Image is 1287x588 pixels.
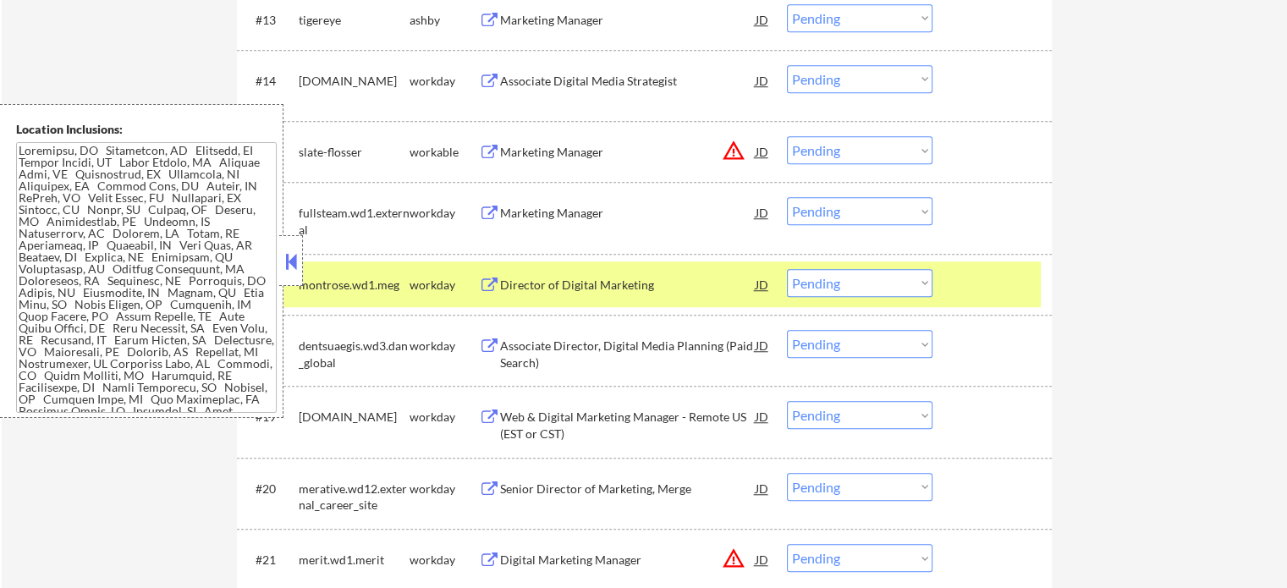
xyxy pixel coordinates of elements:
div: #21 [256,552,285,569]
div: JD [754,65,771,96]
div: ashby [410,12,479,29]
div: #14 [256,73,285,90]
div: Associate Digital Media Strategist [500,73,756,90]
div: Director of Digital Marketing [500,277,756,294]
div: [DOMAIN_NAME] [299,73,410,90]
div: Digital Marketing Manager [500,552,756,569]
div: Senior Director of Marketing, Merge [500,481,756,497]
div: JD [754,330,771,360]
div: dentsuaegis.wd3.dan_global [299,338,410,371]
div: [DOMAIN_NAME] [299,409,410,426]
div: tigereye [299,12,410,29]
div: Marketing Manager [500,12,756,29]
div: JD [754,136,771,167]
div: workday [410,338,479,354]
div: JD [754,473,771,503]
div: JD [754,401,771,431]
div: #13 [256,12,285,29]
div: fullsteam.wd1.external [299,205,410,238]
button: warning_amber [722,139,745,162]
div: #20 [256,481,285,497]
div: montrose.wd1.meg [299,277,410,294]
div: workday [410,481,479,497]
div: JD [754,197,771,228]
div: Associate Director, Digital Media Planning (Paid Search) [500,338,756,371]
div: workday [410,409,479,426]
div: Location Inclusions: [16,121,277,138]
div: JD [754,4,771,35]
div: JD [754,544,771,574]
div: Marketing Manager [500,144,756,161]
div: workday [410,552,479,569]
div: workday [410,277,479,294]
div: merative.wd12.external_career_site [299,481,410,514]
div: workday [410,73,479,90]
button: warning_amber [722,547,745,570]
div: Web & Digital Marketing Manager - Remote US (EST or CST) [500,409,756,442]
div: JD [754,269,771,299]
div: merit.wd1.merit [299,552,410,569]
div: workable [410,144,479,161]
div: slate-flosser [299,144,410,161]
div: Marketing Manager [500,205,756,222]
div: workday [410,205,479,222]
